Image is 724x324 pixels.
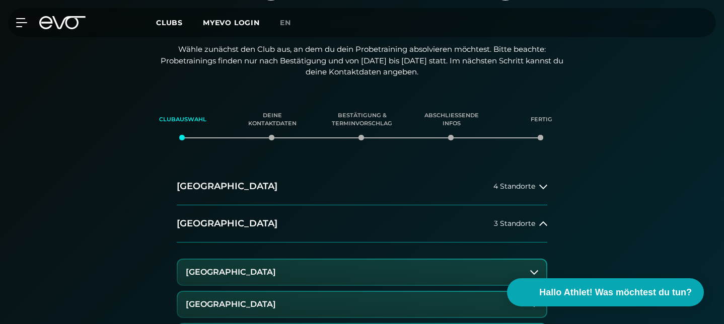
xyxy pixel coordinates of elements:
div: Deine Kontaktdaten [240,106,305,133]
a: Clubs [156,18,203,27]
span: 4 Standorte [493,183,535,190]
div: Bestätigung & Terminvorschlag [330,106,394,133]
button: [GEOGRAPHIC_DATA] [178,292,546,317]
span: Clubs [156,18,183,27]
span: Hallo Athlet! Was möchtest du tun? [539,286,692,299]
p: Wähle zunächst den Club aus, an dem du dein Probetraining absolvieren möchtest. Bitte beachte: Pr... [161,44,563,78]
h3: [GEOGRAPHIC_DATA] [186,268,276,277]
h3: [GEOGRAPHIC_DATA] [186,300,276,309]
button: [GEOGRAPHIC_DATA]4 Standorte [177,168,547,205]
span: en [280,18,291,27]
h2: [GEOGRAPHIC_DATA] [177,180,277,193]
div: Clubauswahl [151,106,215,133]
div: Abschließende Infos [419,106,484,133]
button: [GEOGRAPHIC_DATA] [178,260,546,285]
div: Fertig [509,106,573,133]
h2: [GEOGRAPHIC_DATA] [177,217,277,230]
button: [GEOGRAPHIC_DATA]3 Standorte [177,205,547,242]
button: Hallo Athlet! Was möchtest du tun? [507,278,704,306]
span: 3 Standorte [494,220,535,227]
a: MYEVO LOGIN [203,18,260,27]
a: en [280,17,303,29]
